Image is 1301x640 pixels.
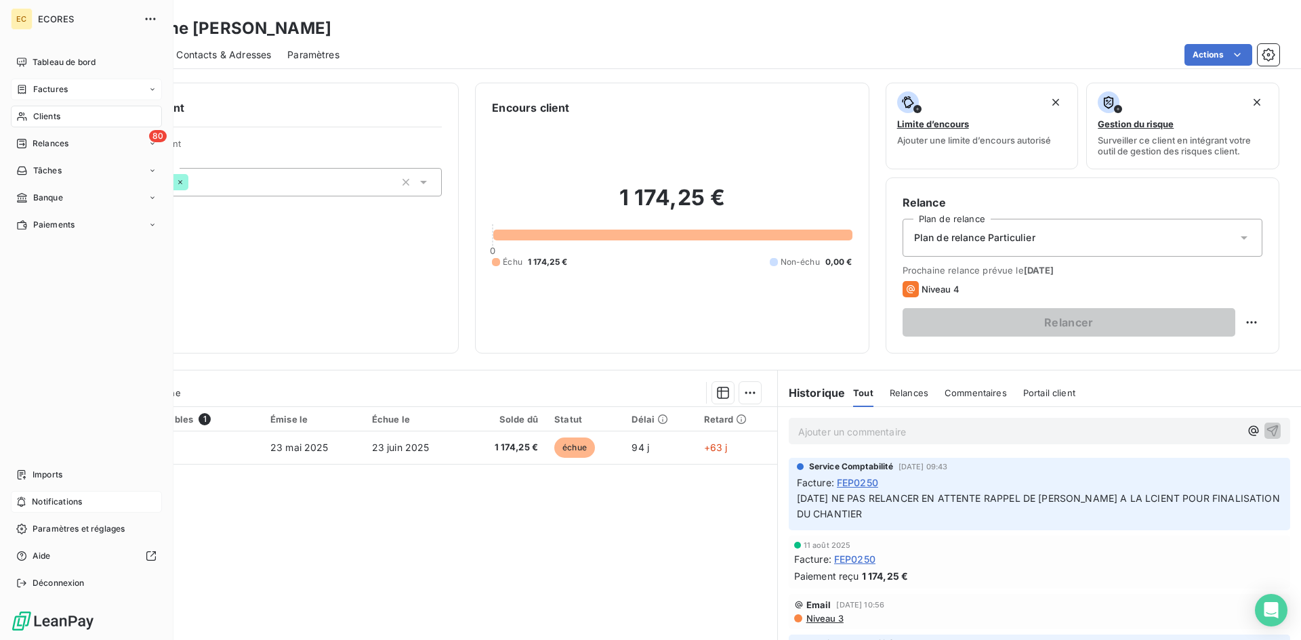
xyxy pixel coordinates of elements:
a: 80Relances [11,133,162,154]
h3: Madame [PERSON_NAME] [119,16,331,41]
span: Service Comptabilité [809,461,893,473]
button: Limite d’encoursAjouter une limite d’encours autorisé [886,83,1079,169]
span: Prochaine relance prévue le [903,265,1262,276]
button: Gestion du risqueSurveiller ce client en intégrant votre outil de gestion des risques client. [1086,83,1279,169]
a: Aide [11,545,162,567]
h6: Relance [903,194,1262,211]
div: Émise le [270,414,356,425]
span: Gestion du risque [1098,119,1174,129]
span: Aide [33,550,51,562]
span: [DATE] 10:56 [836,601,884,609]
span: Facture : [794,552,831,566]
div: EC [11,8,33,30]
a: Paramètres et réglages [11,518,162,540]
button: Actions [1184,44,1252,66]
div: Retard [704,414,769,425]
span: Propriétés Client [109,138,442,157]
span: Non-échu [781,256,820,268]
span: Plan de relance Particulier [914,231,1035,244]
span: Facture : [797,475,834,490]
span: FEP0250 [834,552,875,566]
span: Portail client [1023,387,1075,398]
a: Clients [11,106,162,127]
span: Ajouter une limite d’encours autorisé [897,135,1051,146]
a: Imports [11,464,162,486]
span: Paiement reçu [794,569,859,583]
a: Factures [11,79,162,100]
span: +63 j [704,442,728,453]
h6: Encours client [492,100,569,116]
span: Relances [33,137,68,150]
a: Paiements [11,214,162,236]
span: Relances [890,387,928,398]
span: 0 [490,245,495,256]
a: Tableau de bord [11,51,162,73]
input: Ajouter une valeur [188,176,199,188]
span: 1 174,25 € [472,441,538,454]
span: Contacts & Adresses [176,48,271,62]
span: Niveau 4 [922,284,959,295]
span: 0,00 € [825,256,852,268]
span: Surveiller ce client en intégrant votre outil de gestion des risques client. [1098,135,1268,156]
span: Email [806,599,831,610]
span: Paiements [33,219,75,231]
span: Factures [33,83,68,95]
button: Relancer [903,308,1235,337]
span: [DATE] NE PAS RELANCER EN ATTENTE RAPPEL DE [PERSON_NAME] A LA LCIENT POUR FINALISATION DU CHANTIER [797,492,1283,519]
span: Limite d’encours [897,119,969,129]
span: [DATE] [1024,265,1054,276]
div: Pièces comptables [109,413,254,425]
span: Tâches [33,165,62,177]
span: Clients [33,110,60,123]
span: Imports [33,469,62,481]
span: 1 [199,413,211,425]
span: Déconnexion [33,577,85,589]
span: 1 174,25 € [862,569,909,583]
span: 23 mai 2025 [270,442,329,453]
span: Tableau de bord [33,56,96,68]
span: Notifications [32,496,82,508]
span: 94 j [632,442,649,453]
div: Open Intercom Messenger [1255,594,1287,626]
div: Solde dû [472,414,538,425]
span: 11 août 2025 [804,541,851,549]
span: Tout [853,387,873,398]
span: Paramètres [287,48,339,62]
span: ECORES [38,14,136,24]
h6: Historique [778,385,846,401]
span: FEP0250 [837,475,878,490]
span: Paramètres et réglages [33,523,125,535]
div: Statut [554,414,615,425]
span: Échu [503,256,522,268]
div: Échue le [372,414,457,425]
span: Banque [33,192,63,204]
span: [DATE] 09:43 [899,463,948,471]
span: Niveau 3 [805,613,844,624]
h2: 1 174,25 € [492,184,852,225]
span: 1 174,25 € [528,256,568,268]
span: 80 [149,130,167,142]
a: Banque [11,187,162,209]
h6: Informations client [82,100,442,116]
img: Logo LeanPay [11,610,95,632]
div: Délai [632,414,687,425]
span: 23 juin 2025 [372,442,430,453]
span: Commentaires [945,387,1007,398]
span: échue [554,438,595,458]
a: Tâches [11,160,162,182]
